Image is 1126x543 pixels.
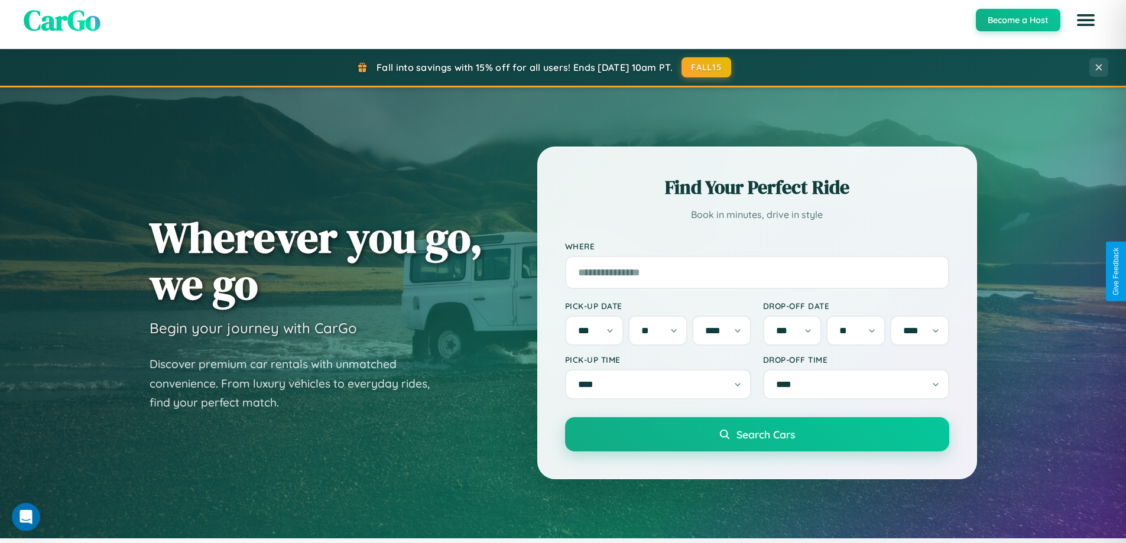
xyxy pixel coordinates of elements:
p: Discover premium car rentals with unmatched convenience. From luxury vehicles to everyday rides, ... [150,355,445,412]
div: Give Feedback [1112,248,1120,295]
label: Drop-off Date [763,301,949,311]
span: CarGo [24,1,100,40]
span: Fall into savings with 15% off for all users! Ends [DATE] 10am PT. [377,61,673,73]
h2: Find Your Perfect Ride [565,174,949,200]
button: Open menu [1069,4,1102,37]
iframe: Intercom live chat [12,503,40,531]
label: Where [565,241,949,251]
label: Drop-off Time [763,355,949,365]
button: Become a Host [976,9,1060,31]
button: Search Cars [565,417,949,451]
h3: Begin your journey with CarGo [150,319,357,337]
span: Search Cars [736,428,795,441]
p: Book in minutes, drive in style [565,206,949,223]
h1: Wherever you go, we go [150,214,483,307]
label: Pick-up Time [565,355,751,365]
button: FALL15 [682,57,731,77]
label: Pick-up Date [565,301,751,311]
